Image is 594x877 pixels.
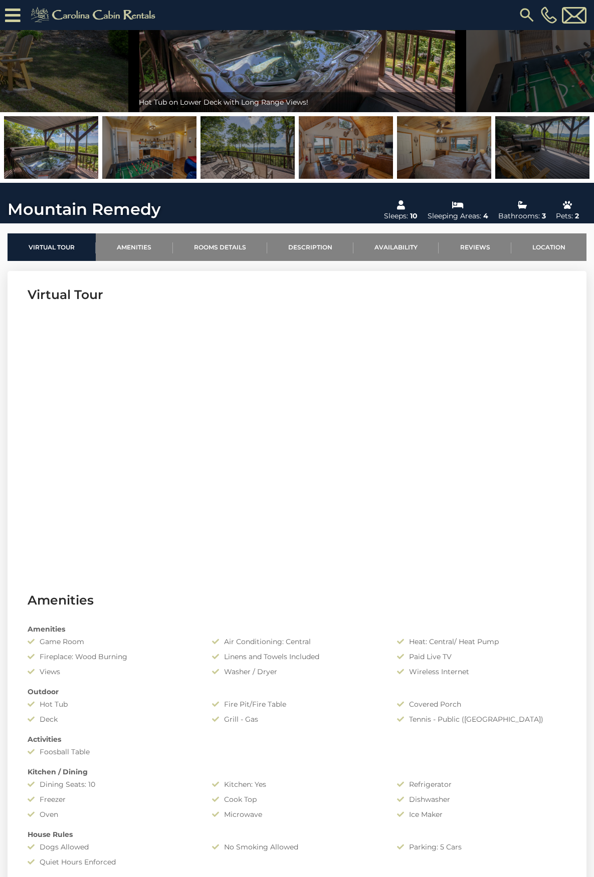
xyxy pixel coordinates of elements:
div: Quiet Hours Enforced [20,857,205,867]
div: Game Room [20,637,205,647]
div: Views [20,667,205,677]
img: 163266961 [102,116,196,179]
div: Oven [20,809,205,819]
a: Description [267,233,353,261]
img: 163266959 [299,116,393,179]
a: Reviews [439,233,511,261]
div: Wireless Internet [389,667,574,677]
a: Availability [353,233,439,261]
div: Amenities [20,624,574,634]
div: Linens and Towels Included [205,652,389,662]
div: Dogs Allowed [20,842,205,852]
div: Freezer [20,794,205,804]
div: Parking: 5 Cars [389,842,574,852]
div: Heat: Central/ Heat Pump [389,637,574,647]
h3: Virtual Tour [28,286,566,304]
div: Grill - Gas [205,714,389,724]
div: No Smoking Allowed [205,842,389,852]
div: Kitchen: Yes [205,779,389,789]
div: Tennis - Public ([GEOGRAPHIC_DATA]) [389,714,574,724]
div: Fire Pit/Fire Table [205,699,389,709]
div: Deck [20,714,205,724]
div: Covered Porch [389,699,574,709]
div: Dining Seats: 10 [20,779,205,789]
div: Dishwasher [389,794,574,804]
a: [PHONE_NUMBER] [538,7,559,24]
img: Khaki-logo.png [26,5,164,25]
div: House Rules [20,829,574,839]
img: 163266963 [397,116,491,179]
div: Cook Top [205,794,389,804]
a: Rooms Details [173,233,267,261]
div: Air Conditioning: Central [205,637,389,647]
div: Microwave [205,809,389,819]
a: Amenities [96,233,172,261]
div: Kitchen / Dining [20,767,574,777]
div: Washer / Dryer [205,667,389,677]
img: search-regular.svg [518,6,536,24]
div: Outdoor [20,687,574,697]
img: 163266962 [201,116,295,179]
img: 163266964 [495,116,589,179]
a: Location [511,233,586,261]
div: Foosball Table [20,747,205,757]
div: Activities [20,734,574,744]
div: Hot Tub [20,699,205,709]
div: Paid Live TV [389,652,574,662]
div: Ice Maker [389,809,574,819]
a: Virtual Tour [8,233,96,261]
div: Hot Tub on Lower Deck with Long Range Views! [134,92,461,112]
div: Fireplace: Wood Burning [20,652,205,662]
h3: Amenities [28,592,566,609]
img: 163266960 [4,116,98,179]
div: Refrigerator [389,779,574,789]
